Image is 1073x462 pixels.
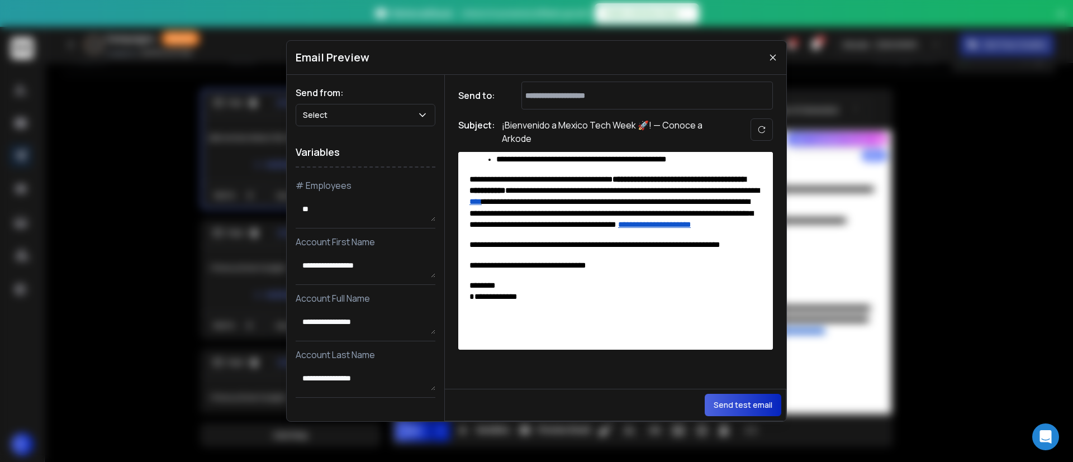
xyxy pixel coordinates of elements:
p: ¡Bienvenido a Mexico Tech Week 🚀! — Conoce a Arkode [502,118,725,145]
h1: Email Preview [296,50,369,65]
p: Select [303,109,332,121]
h1: Send from: [296,86,435,99]
p: Account Last Name [296,348,435,361]
p: # Employees [296,179,435,192]
button: Send test email [705,394,781,416]
div: Open Intercom Messenger [1032,423,1059,450]
h1: Send to: [458,89,503,102]
p: Account First Name [296,235,435,249]
h1: Subject: [458,118,495,145]
h1: Variables [296,137,435,168]
p: Account Full Name [296,292,435,305]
